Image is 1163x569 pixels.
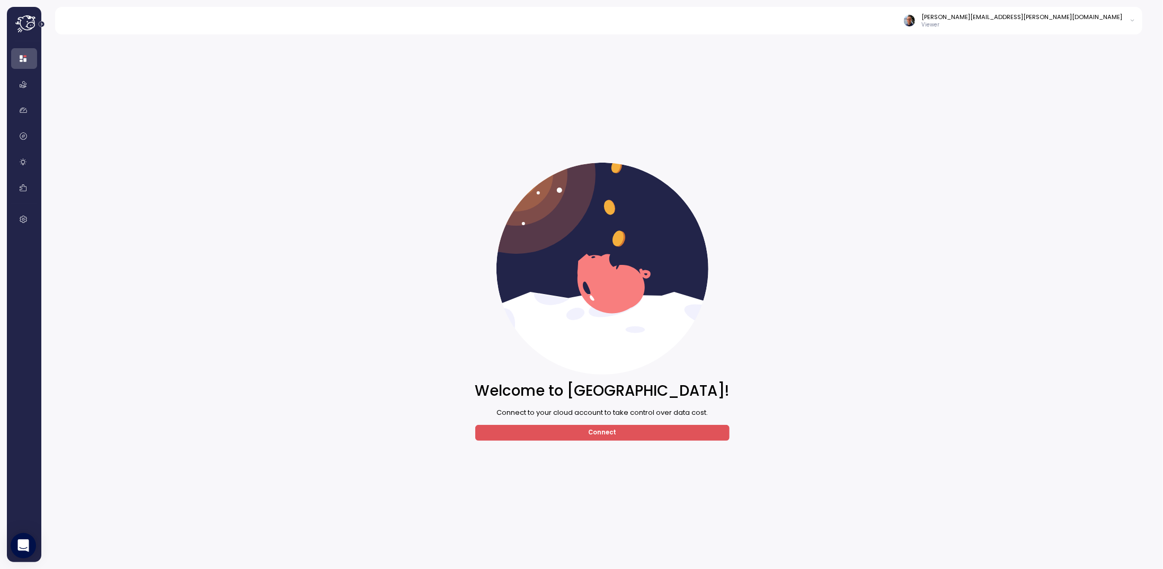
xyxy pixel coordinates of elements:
[35,20,48,28] button: Expand navigation
[11,533,36,558] div: Open Intercom Messenger
[588,425,616,440] span: Connect
[475,425,730,440] a: Connect
[496,407,708,418] p: Connect to your cloud account to take control over data cost.
[922,21,1123,29] p: Viewer
[922,13,1123,21] div: [PERSON_NAME][EMAIL_ADDRESS][PERSON_NAME][DOMAIN_NAME]
[475,381,730,401] h1: Welcome to [GEOGRAPHIC_DATA]!
[496,163,708,375] img: splash
[904,15,915,26] img: 517cfc7fb324b9dbcc48913ffab1ec07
